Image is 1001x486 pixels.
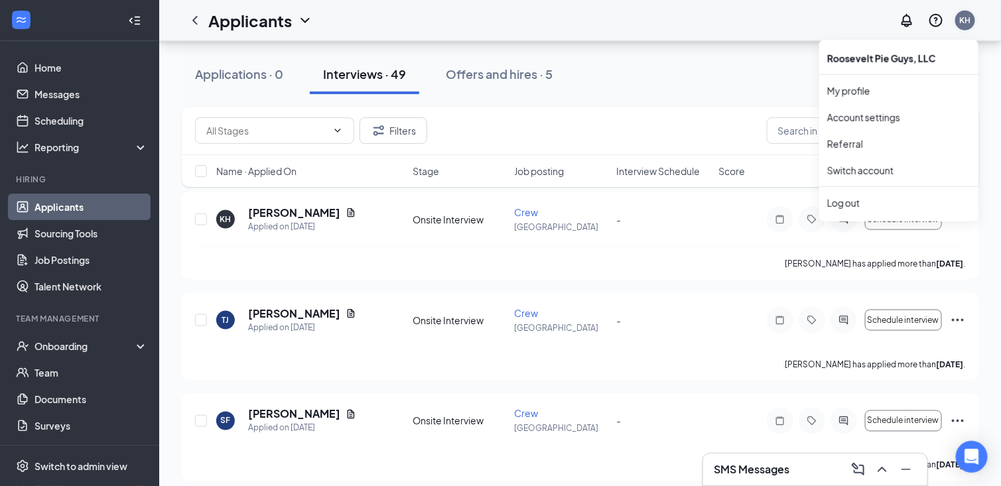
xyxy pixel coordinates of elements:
svg: UserCheck [16,339,29,353]
span: Score [719,164,746,178]
div: KH [960,15,971,26]
div: Applied on [DATE] [248,321,356,334]
a: Account settings [827,111,970,124]
div: SF [221,415,231,426]
svg: Notifications [899,13,915,29]
p: [PERSON_NAME] has applied more than . [785,258,966,269]
div: Team Management [16,313,145,324]
svg: WorkstreamLogo [15,13,28,27]
p: [GEOGRAPHIC_DATA] [515,322,609,334]
div: Roosevelt Pie Guys, LLC [819,45,978,72]
svg: Document [346,308,356,319]
svg: Settings [16,459,29,473]
svg: ChevronUp [874,461,890,477]
div: Onsite Interview [413,314,507,327]
span: Crew [515,206,539,218]
p: [GEOGRAPHIC_DATA] [515,423,609,434]
button: Filter Filters [360,117,427,144]
svg: Tag [804,315,820,326]
a: Switch account [827,164,894,176]
a: Documents [34,386,148,412]
svg: Tag [804,416,820,426]
div: TJ [222,314,230,326]
span: Crew [515,307,539,319]
button: Schedule interview [865,410,942,432]
svg: Tag [804,214,820,225]
h5: [PERSON_NAME] [248,306,340,321]
div: Log out [827,196,970,210]
div: Onsite Interview [413,414,507,428]
span: Name · Applied On [216,164,297,178]
input: All Stages [206,123,327,138]
button: Minimize [896,459,917,480]
div: KH [220,213,232,225]
svg: ChevronDown [332,125,343,136]
input: Search in interviews [767,117,966,144]
div: Switch to admin view [34,459,127,473]
h5: [PERSON_NAME] [248,407,340,422]
h5: [PERSON_NAME] [248,206,340,220]
svg: Collapse [128,14,141,27]
button: ChevronUp [872,459,893,480]
a: Sourcing Tools [34,220,148,247]
svg: ChevronLeft [187,13,203,29]
a: Home [34,54,148,81]
span: - [617,314,622,326]
h1: Applicants [208,9,292,32]
span: Schedule interview [868,316,939,325]
svg: Document [346,409,356,420]
div: Hiring [16,174,145,185]
div: Reporting [34,141,149,154]
svg: ActiveChat [836,315,852,326]
svg: Document [346,208,356,218]
svg: Filter [371,123,387,139]
div: Onboarding [34,339,137,353]
a: Job Postings [34,247,148,273]
div: Applied on [DATE] [248,422,356,435]
button: Schedule interview [865,310,942,331]
svg: Ellipses [950,413,966,429]
div: Open Intercom Messenger [956,441,988,473]
a: Applicants [34,194,148,220]
div: Onsite Interview [413,213,507,226]
p: [PERSON_NAME] has applied more than . [785,359,966,370]
svg: Note [772,315,788,326]
p: [GEOGRAPHIC_DATA] [515,221,609,233]
span: Stage [413,164,439,178]
span: - [617,213,622,225]
div: Applications · 0 [195,66,283,82]
svg: Note [772,214,788,225]
b: [DATE] [937,259,964,269]
a: Messages [34,81,148,107]
svg: Note [772,416,788,426]
svg: ChevronDown [297,13,313,29]
span: Crew [515,408,539,420]
a: Scheduling [34,107,148,134]
button: ComposeMessage [848,459,869,480]
span: Job posting [515,164,565,178]
svg: ActiveChat [836,416,852,426]
a: Team [34,359,148,386]
a: Talent Network [34,273,148,300]
div: Applied on [DATE] [248,220,356,233]
svg: Analysis [16,141,29,154]
span: Schedule interview [868,416,939,426]
svg: Minimize [898,461,914,477]
b: [DATE] [937,460,964,470]
span: - [617,415,622,427]
div: Interviews · 49 [323,66,406,82]
a: My profile [827,84,970,97]
div: Offers and hires · 5 [446,66,553,82]
b: [DATE] [937,359,964,369]
span: Interview Schedule [617,164,701,178]
svg: Ellipses [950,312,966,328]
h3: SMS Messages [714,462,789,477]
svg: QuestionInfo [928,13,944,29]
a: Referral [827,137,970,151]
svg: ComposeMessage [850,461,866,477]
a: Surveys [34,412,148,439]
